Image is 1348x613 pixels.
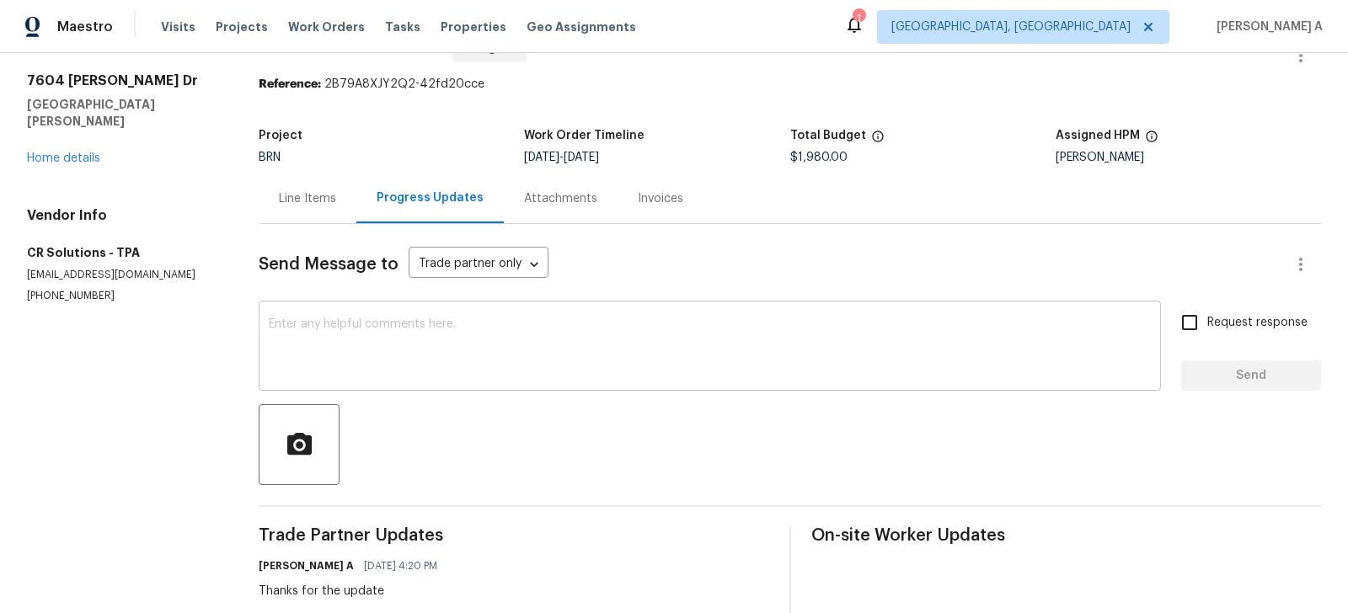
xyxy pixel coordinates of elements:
h5: [GEOGRAPHIC_DATA][PERSON_NAME] [27,96,218,130]
p: [PHONE_NUMBER] [27,289,218,303]
h4: Vendor Info [27,207,218,224]
span: Visits [161,19,195,35]
span: - [524,152,599,163]
div: 2B79A8XJY2Q2-42fd20cce [259,76,1321,93]
span: [DATE] [524,152,559,163]
span: Geo Assignments [527,19,636,35]
span: Tasks [385,21,420,33]
h6: [PERSON_NAME] A [259,557,354,574]
span: Trade Partner Updates [259,527,768,544]
div: Thanks for the update [259,583,447,600]
span: [DATE] [564,152,599,163]
h5: Project [259,130,302,141]
span: The hpm assigned to this work order. [1145,130,1158,152]
h2: 7604 [PERSON_NAME] Dr [27,72,218,89]
span: $1,980.00 [790,152,848,163]
div: [PERSON_NAME] [1056,152,1321,163]
span: [GEOGRAPHIC_DATA], [GEOGRAPHIC_DATA] [891,19,1131,35]
span: CR Solutions - TPA [259,35,439,56]
p: [EMAIL_ADDRESS][DOMAIN_NAME] [27,268,218,282]
span: Request response [1207,314,1308,332]
span: Send Message to [259,256,399,273]
h5: CR Solutions - TPA [27,244,218,261]
div: Invoices [638,190,683,207]
b: Reference: [259,78,321,90]
div: Attachments [524,190,597,207]
span: Maestro [57,19,113,35]
span: BRN [259,152,281,163]
div: Line Items [279,190,336,207]
a: Home details [27,152,100,164]
h5: Total Budget [790,130,866,141]
div: Trade partner only [409,251,548,279]
span: Properties [441,19,506,35]
h5: Assigned HPM [1056,130,1140,141]
span: The total cost of line items that have been proposed by Opendoor. This sum includes line items th... [871,130,885,152]
span: Work Orders [288,19,365,35]
span: [PERSON_NAME] A [1210,19,1323,35]
div: 1 [853,10,864,27]
h5: Work Order Timeline [524,130,645,141]
span: [DATE] 4:20 PM [364,557,437,574]
div: Progress Updates [377,189,484,206]
span: On-site Worker Updates [811,527,1321,544]
span: Projects [216,19,268,35]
